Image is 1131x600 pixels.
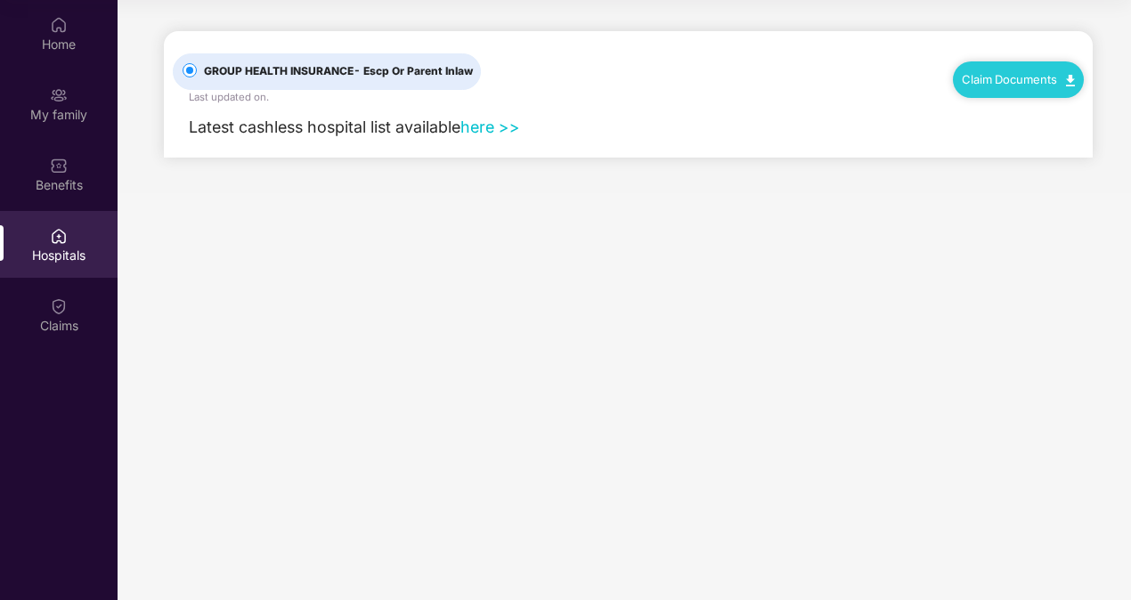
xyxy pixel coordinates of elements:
span: GROUP HEALTH INSURANCE [197,63,480,80]
img: svg+xml;base64,PHN2ZyBpZD0iQmVuZWZpdHMiIHhtbG5zPSJodHRwOi8vd3d3LnczLm9yZy8yMDAwL3N2ZyIgd2lkdGg9Ij... [50,157,68,174]
img: svg+xml;base64,PHN2ZyBpZD0iQ2xhaW0iIHhtbG5zPSJodHRwOi8vd3d3LnczLm9yZy8yMDAwL3N2ZyIgd2lkdGg9IjIwIi... [50,297,68,315]
img: svg+xml;base64,PHN2ZyBpZD0iSG9tZSIgeG1sbnM9Imh0dHA6Ly93d3cudzMub3JnLzIwMDAvc3ZnIiB3aWR0aD0iMjAiIG... [50,16,68,34]
img: svg+xml;base64,PHN2ZyBpZD0iSG9zcGl0YWxzIiB4bWxucz0iaHR0cDovL3d3dy53My5vcmcvMjAwMC9zdmciIHdpZHRoPS... [50,227,68,245]
span: Latest cashless hospital list available [189,118,460,136]
a: here >> [460,118,520,136]
img: svg+xml;base64,PHN2ZyB4bWxucz0iaHR0cDovL3d3dy53My5vcmcvMjAwMC9zdmciIHdpZHRoPSIxMC40IiBoZWlnaHQ9Ij... [1066,75,1075,86]
img: svg+xml;base64,PHN2ZyB3aWR0aD0iMjAiIGhlaWdodD0iMjAiIHZpZXdCb3g9IjAgMCAyMCAyMCIgZmlsbD0ibm9uZSIgeG... [50,86,68,104]
span: - Escp Or Parent Inlaw [354,64,473,77]
a: Claim Documents [962,72,1075,86]
div: Last updated on . [189,90,269,106]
